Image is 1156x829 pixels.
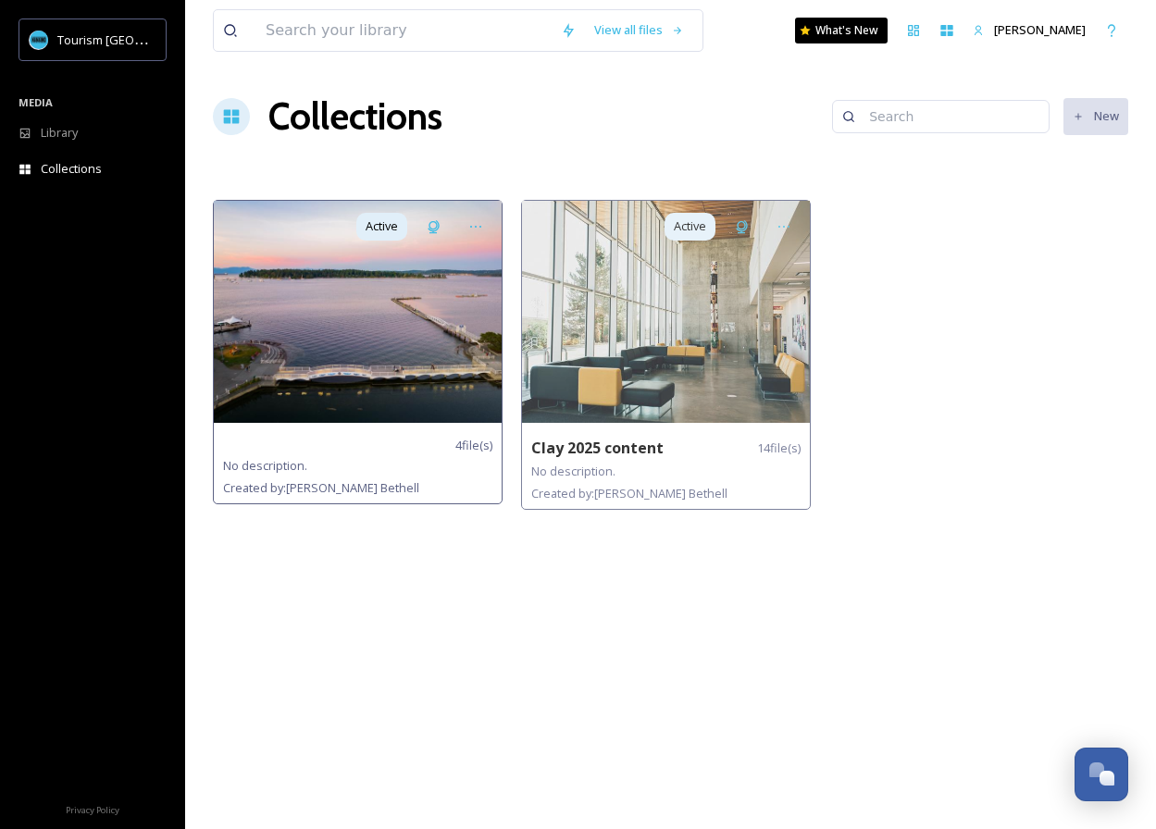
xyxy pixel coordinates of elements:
[66,798,119,820] a: Privacy Policy
[522,201,810,423] img: 5ad569be-2dcd-40ce-ac32-5f5cce5f9a8a.jpg
[994,21,1086,38] span: [PERSON_NAME]
[70,109,166,121] div: Domain Overview
[66,804,119,816] span: Privacy Policy
[455,437,492,454] span: 4 file(s)
[531,438,664,458] strong: Clay 2025 content
[256,10,552,51] input: Search your library
[1063,98,1128,134] button: New
[30,30,44,44] img: logo_orange.svg
[41,160,102,178] span: Collections
[41,124,78,142] span: Library
[674,217,706,235] span: Active
[585,12,693,48] a: View all files
[860,98,1039,135] input: Search
[757,439,801,457] span: 14 file(s)
[184,107,199,122] img: tab_keywords_by_traffic_grey.svg
[268,89,442,144] a: Collections
[795,18,888,43] a: What's New
[963,12,1095,48] a: [PERSON_NAME]
[531,463,615,479] span: No description.
[214,201,502,423] img: 5a421908-c5ab-4d2e-9ee7-5ec013fd1f92.jpg
[19,95,53,109] span: MEDIA
[531,485,727,501] span: Created by: [PERSON_NAME] Bethell
[48,48,204,63] div: Domain: [DOMAIN_NAME]
[223,479,419,496] span: Created by: [PERSON_NAME] Bethell
[50,107,65,122] img: tab_domain_overview_orange.svg
[30,31,48,49] img: tourism_nanaimo_logo.jpeg
[223,457,307,474] span: No description.
[205,109,312,121] div: Keywords by Traffic
[57,31,223,48] span: Tourism [GEOGRAPHIC_DATA]
[1075,748,1128,801] button: Open Chat
[366,217,398,235] span: Active
[52,30,91,44] div: v 4.0.25
[30,48,44,63] img: website_grey.svg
